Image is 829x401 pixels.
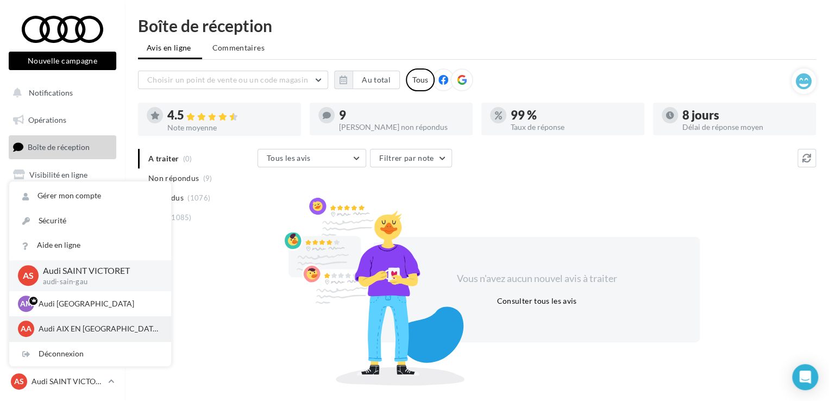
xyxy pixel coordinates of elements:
button: Nouvelle campagne [9,52,116,70]
span: Choisir un point de vente ou un code magasin [147,75,308,84]
div: Déconnexion [9,342,171,366]
div: Délai de réponse moyen [682,123,807,131]
span: AM [20,298,33,309]
a: AS Audi SAINT VICTORET [9,371,116,392]
button: Au total [334,71,400,89]
span: Visibilité en ligne [29,170,87,179]
p: Audi SAINT VICTORET [43,265,154,277]
div: 4.5 [167,109,292,122]
span: Opérations [28,115,66,124]
button: Au total [353,71,400,89]
button: Choisir un point de vente ou un code magasin [138,71,328,89]
span: (9) [203,174,212,183]
div: Tous [406,68,435,91]
span: Boîte de réception [28,142,90,152]
a: Opérations [7,109,118,131]
span: Notifications [29,88,73,97]
div: 99 % [511,109,636,121]
p: audi-sain-gau [43,277,154,287]
p: Audi AIX EN [GEOGRAPHIC_DATA] [39,323,158,334]
div: 8 jours [682,109,807,121]
div: Open Intercom Messenger [792,364,818,390]
span: (1085) [169,213,192,222]
span: Tous les avis [267,153,311,162]
span: (1076) [187,193,210,202]
div: Note moyenne [167,124,292,131]
div: Taux de réponse [511,123,636,131]
span: Commentaires [212,43,265,52]
button: Notifications [7,82,114,104]
button: Tous les avis [258,149,366,167]
button: Filtrer par note [370,149,452,167]
a: Aide en ligne [9,233,171,258]
a: Sécurité [9,209,171,233]
div: Boîte de réception [138,17,816,34]
a: Campagnes [7,191,118,214]
button: Consulter tous les avis [492,295,581,308]
span: AS [14,376,24,387]
span: AS [23,270,34,282]
p: Audi [GEOGRAPHIC_DATA] [39,298,158,309]
a: Visibilité en ligne [7,164,118,186]
a: Boîte de réception [7,135,118,159]
a: Médiathèque [7,217,118,240]
span: Non répondus [148,173,199,184]
a: PLV et print personnalisable [7,245,118,277]
a: Gérer mon compte [9,184,171,208]
div: 9 [339,109,464,121]
div: Vous n'avez aucun nouvel avis à traiter [443,272,630,286]
p: Audi SAINT VICTORET [32,376,104,387]
div: [PERSON_NAME] non répondus [339,123,464,131]
span: AA [21,323,32,334]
